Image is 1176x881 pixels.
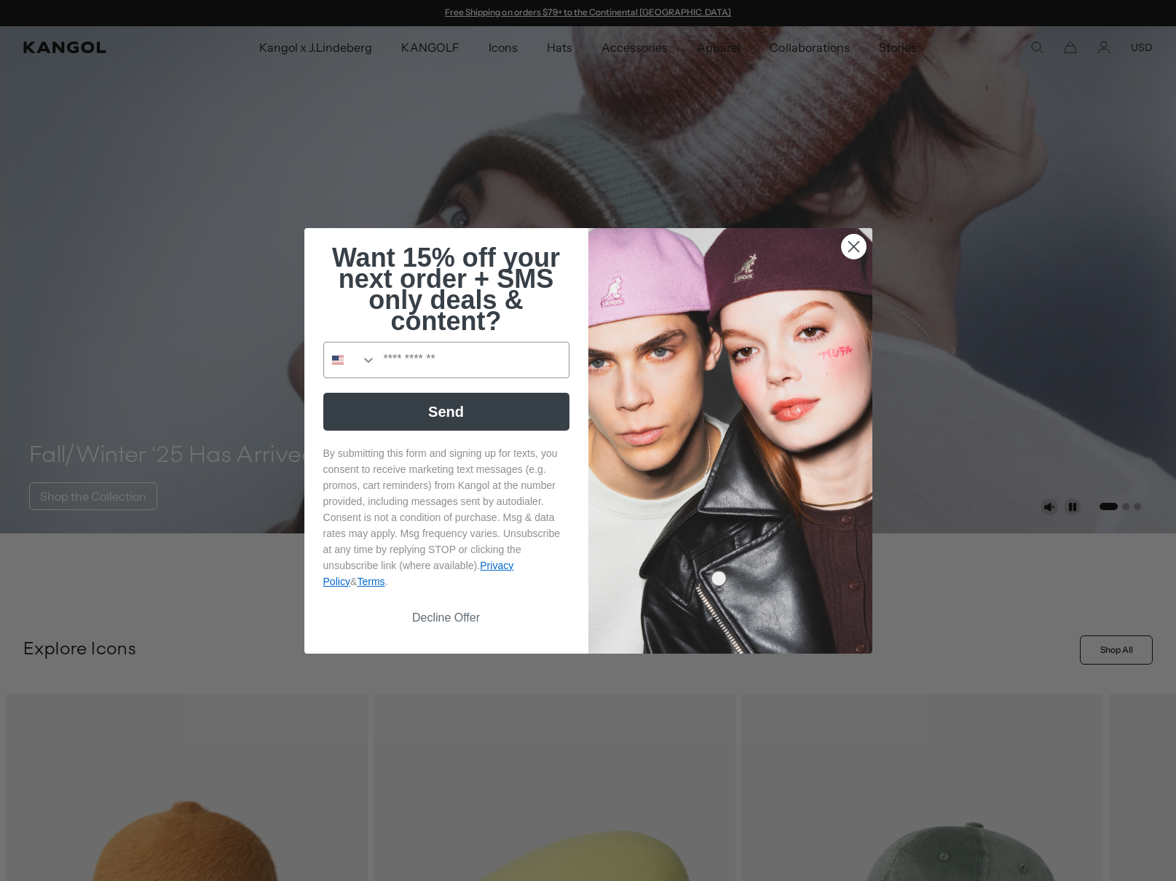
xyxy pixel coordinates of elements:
[841,234,867,259] button: Close dialog
[323,445,569,590] p: By submitting this form and signing up for texts, you consent to receive marketing text messages ...
[323,604,569,632] button: Decline Offer
[332,354,344,366] img: United States
[323,393,569,431] button: Send
[376,342,569,377] input: Phone Number
[588,228,872,654] img: 4fd34567-b031-494e-b820-426212470989.jpeg
[357,576,384,587] a: Terms
[324,342,376,377] button: Search Countries
[332,243,560,336] span: Want 15% off your next order + SMS only deals & content?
